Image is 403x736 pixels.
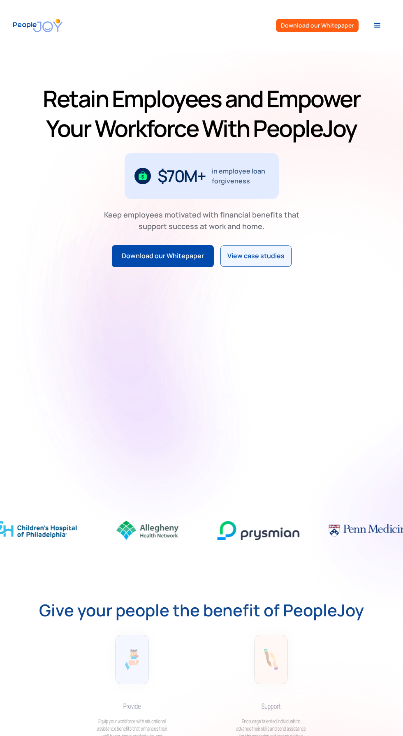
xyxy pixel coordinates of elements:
a: Download our Whitepaper [112,245,214,267]
div: Download our Whitepaper [122,251,204,262]
div: Download our Whitepaper [281,22,354,29]
div: $70M+ [157,169,206,183]
div: Provide [96,691,168,711]
a: home [13,14,63,37]
h1: Retain Employees and Empower Your Workforce With PeopleJoy [20,84,383,143]
div: 1 / 3 [125,153,279,199]
div: in employee loan forgiveness [212,166,269,186]
strong: Give your people the benefit of PeopleJoy [39,602,364,618]
div: menu [365,13,390,38]
div: View case studies [227,251,285,262]
a: Download our Whitepaper [276,19,359,32]
div: Keep employees motivated with financial benefits that support success at work and home. [100,209,303,232]
div: Support [235,691,307,711]
a: View case studies [220,245,292,267]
